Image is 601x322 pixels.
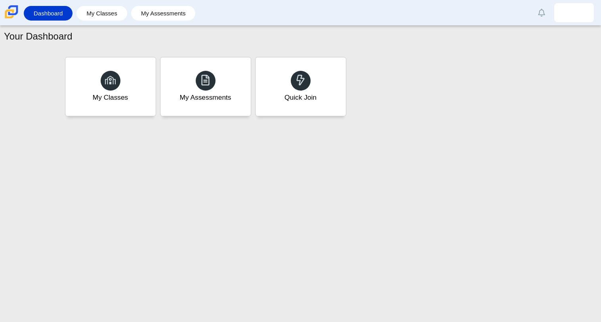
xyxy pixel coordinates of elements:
[568,6,580,19] img: cesar.ortizgonzale.ie4S7h
[65,57,156,116] a: My Classes
[3,4,20,20] img: Carmen School of Science & Technology
[160,57,251,116] a: My Assessments
[255,57,346,116] a: Quick Join
[180,93,231,102] div: My Assessments
[3,15,20,21] a: Carmen School of Science & Technology
[80,6,123,21] a: My Classes
[135,6,192,21] a: My Assessments
[554,3,594,22] a: cesar.ortizgonzale.ie4S7h
[4,30,73,43] h1: Your Dashboard
[93,93,128,102] div: My Classes
[28,6,69,21] a: Dashboard
[533,4,550,21] a: Alerts
[284,93,317,102] div: Quick Join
